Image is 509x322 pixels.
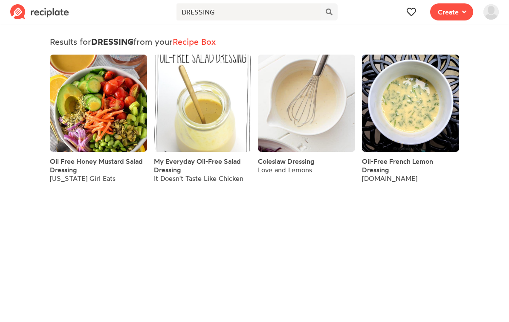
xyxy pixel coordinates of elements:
div: It Doesn't Taste Like Chicken [154,174,251,183]
span: My Everyday Oil-Free Salad Dressing [154,157,241,174]
img: Reciplate [10,4,69,20]
button: Create [430,3,473,20]
div: Love and Lemons [258,165,314,174]
a: Recipe Box [173,36,216,47]
div: [US_STATE] Girl Eats [50,174,147,183]
a: Coleslaw Dressing [258,157,314,165]
p: Results for from your [50,36,459,48]
strong: DRESSING [91,36,133,47]
a: My Everyday Oil-Free Salad Dressing [154,157,251,174]
span: Create [438,7,459,17]
div: [DOMAIN_NAME] [362,174,459,183]
img: User's avatar [483,4,499,20]
span: Oil-Free French Lemon Dressing [362,157,433,174]
a: Oil-Free French Lemon Dressing [362,157,459,174]
a: Oil Free Honey Mustard Salad Dressing [50,157,147,174]
input: Search [176,3,321,20]
span: Oil Free Honey Mustard Salad Dressing [50,157,143,174]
